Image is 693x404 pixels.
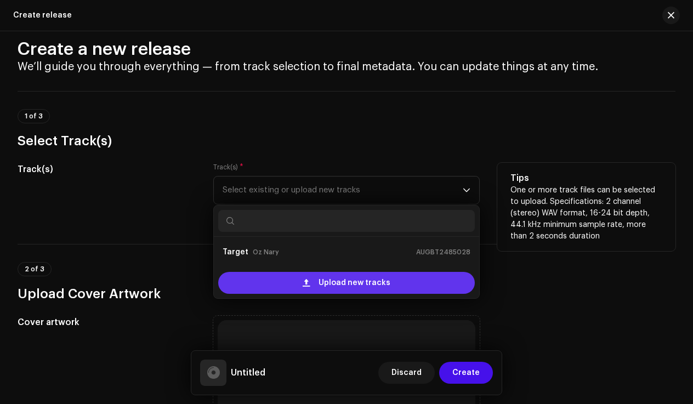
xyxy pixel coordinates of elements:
small: Oz Nary [253,247,279,258]
button: Discard [378,362,435,384]
span: Select existing or upload new tracks [223,177,463,204]
h5: Track(s) [18,163,196,176]
p: One or more track files can be selected to upload. Specifications: 2 channel (stereo) WAV format,... [510,185,662,242]
ul: Option List [214,237,480,268]
h5: Tips [510,172,662,185]
label: Track(s) [213,163,243,172]
h5: Untitled [231,366,265,379]
li: Target [218,241,475,263]
span: Create [452,362,480,384]
h3: Select Track(s) [18,132,675,150]
h3: Upload Cover Artwork [18,285,675,303]
span: Upload new tracks [319,272,390,294]
h2: Create a new release [18,38,675,60]
h4: We’ll guide you through everything — from track selection to final metadata. You can update thing... [18,60,675,73]
strong: Target [223,243,248,261]
span: Discard [391,362,422,384]
div: dropdown trigger [463,177,470,204]
button: Create [439,362,493,384]
small: AUGBT2485028 [416,247,470,258]
h5: Cover artwork [18,316,196,329]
